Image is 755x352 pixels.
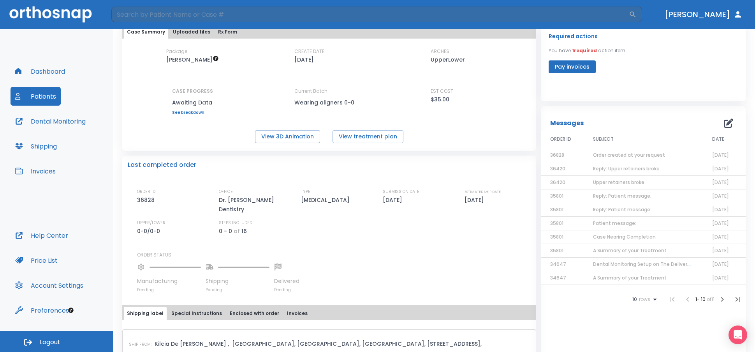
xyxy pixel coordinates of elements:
button: Shipping label [124,307,167,320]
span: [DATE] [712,247,729,254]
p: UpperLower [431,55,465,64]
span: Reply: Patient message: [593,193,651,199]
span: [DATE] [712,193,729,199]
span: [DATE] [712,165,729,172]
span: Dental Monitoring Setup on The Delivery Day [593,261,700,267]
a: See breakdown [172,110,213,115]
p: Required actions [549,32,598,41]
span: DATE [712,136,724,143]
a: Account Settings [11,276,88,295]
p: ARCHES [431,48,449,55]
span: Patient message: [593,220,636,226]
p: Pending [206,287,269,293]
span: 10 [632,297,637,302]
button: Shipping [11,137,62,156]
button: View 3D Animation [255,130,320,143]
p: Kilcia De [PERSON_NAME] , [155,339,229,348]
span: 1 - 10 [695,296,707,302]
div: tabs [124,25,535,39]
span: of 11 [707,296,715,302]
span: 1 required [572,47,597,54]
button: Dashboard [11,62,70,81]
span: [DATE] [712,179,729,186]
span: 34647 [550,261,566,267]
p: EST COST [431,88,453,95]
button: View treatment plan [333,130,403,143]
span: [DATE] [712,261,729,267]
div: Tooltip anchor [67,307,74,314]
p: ORDER STATUS [137,251,531,258]
p: Awaiting Data [172,98,213,107]
p: ORDER ID [137,188,155,195]
p: Wearing aligners 0-0 [294,98,364,107]
div: Open Intercom Messenger [729,325,747,344]
span: 34647 [550,274,566,281]
span: 36420 [550,179,565,186]
input: Search by Patient Name or Case # [111,7,629,22]
p: SHIP FROM: [129,341,151,348]
span: 35801 [550,233,563,240]
p: STEPS INCLUDED [219,219,252,226]
button: Invoices [284,307,311,320]
span: 35801 [550,206,563,213]
p: Pending [274,287,299,293]
p: 16 [241,226,247,236]
button: Uploaded files [170,25,213,39]
button: [PERSON_NAME] [662,7,746,21]
span: Logout [40,338,60,347]
p: SUBMISSION DATE [383,188,419,195]
span: [DATE] [712,233,729,240]
span: 35801 [550,247,563,254]
p: [DATE] [465,195,487,205]
p: OFFICE [219,188,233,195]
button: Enclosed with order [227,307,282,320]
button: Invoices [11,162,60,180]
button: Help Center [11,226,73,245]
p: Shipping [206,277,269,285]
span: Case Nearing Completion [593,233,656,240]
span: Reply: Patient message: [593,206,651,213]
p: Messages [550,119,584,128]
span: A Summary of your Treatment [593,247,667,254]
span: 36420 [550,165,565,172]
button: Case Summary [124,25,168,39]
p: $35.00 [431,95,449,104]
p: You have action item [549,47,625,54]
span: Order created at your request [593,152,665,158]
p: Current Batch [294,88,364,95]
button: Preferences [11,301,74,320]
button: Dental Monitoring [11,112,90,131]
span: Upper retainers broke [593,179,644,186]
button: Pay invoices [549,60,596,73]
p: [DATE] [383,195,405,205]
p: of [234,226,240,236]
span: [DATE] [712,220,729,226]
button: Patients [11,87,61,106]
p: Package [166,48,187,55]
span: A Summary of your Treatment [593,274,667,281]
span: Reply: Upper retainers broke [593,165,660,172]
p: [GEOGRAPHIC_DATA], [GEOGRAPHIC_DATA], [GEOGRAPHIC_DATA], [STREET_ADDRESS], [232,339,482,348]
button: Price List [11,251,62,270]
p: TYPE [301,188,310,195]
p: ESTIMATED SHIP DATE [465,188,501,195]
p: Delivered [274,277,299,285]
p: 0 - 0 [219,226,232,236]
p: Pending [137,287,201,293]
span: [DATE] [712,152,729,158]
p: Manufacturing [137,277,201,285]
span: [DATE] [712,206,729,213]
span: $35 per aligner [166,56,219,64]
p: Last completed order [128,160,196,170]
span: rows [637,297,650,302]
p: Dr. [PERSON_NAME] Dentistry [219,195,285,214]
button: Special Instructions [168,307,225,320]
img: Orthosnap [9,6,92,22]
